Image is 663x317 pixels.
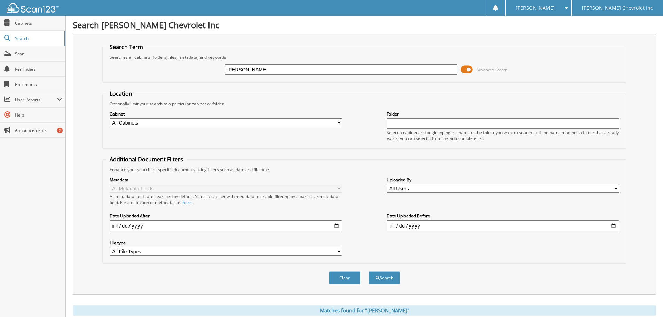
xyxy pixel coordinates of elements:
div: 2 [57,128,63,133]
div: Enhance your search for specific documents using filters such as date and file type. [106,167,623,173]
div: Searches all cabinets, folders, files, metadata, and keywords [106,54,623,60]
img: scan123-logo-white.svg [7,3,59,13]
input: start [110,220,342,231]
span: Reminders [15,66,62,72]
h1: Search [PERSON_NAME] Chevrolet Inc [73,19,656,31]
input: end [387,220,619,231]
label: Uploaded By [387,177,619,183]
button: Search [369,271,400,284]
span: Advanced Search [476,67,507,72]
legend: Search Term [106,43,147,51]
div: Select a cabinet and begin typing the name of the folder you want to search in. If the name match... [387,129,619,141]
legend: Location [106,90,136,97]
div: All metadata fields are searched by default. Select a cabinet with metadata to enable filtering b... [110,193,342,205]
label: Metadata [110,177,342,183]
span: User Reports [15,97,57,103]
label: File type [110,240,342,246]
span: Search [15,35,61,41]
a: here [183,199,192,205]
label: Folder [387,111,619,117]
legend: Additional Document Filters [106,156,187,163]
div: Optionally limit your search to a particular cabinet or folder [106,101,623,107]
span: Bookmarks [15,81,62,87]
span: [PERSON_NAME] Chevrolet Inc [582,6,653,10]
label: Cabinet [110,111,342,117]
span: Help [15,112,62,118]
span: [PERSON_NAME] [516,6,555,10]
button: Clear [329,271,360,284]
div: Matches found for "[PERSON_NAME]" [73,305,656,316]
span: Cabinets [15,20,62,26]
span: Scan [15,51,62,57]
label: Date Uploaded After [110,213,342,219]
span: Announcements [15,127,62,133]
label: Date Uploaded Before [387,213,619,219]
